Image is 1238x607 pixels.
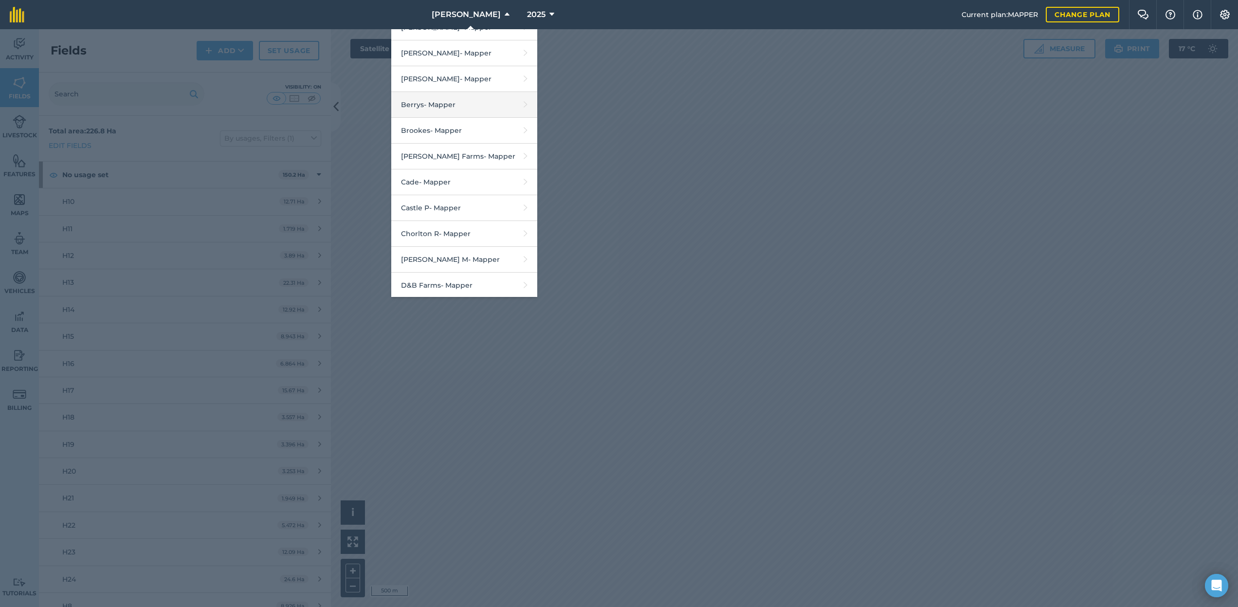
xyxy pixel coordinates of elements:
[391,221,537,247] a: Chorlton R- Mapper
[391,273,537,298] a: D&B Farms- Mapper
[391,92,537,118] a: Berrys- Mapper
[391,118,537,144] a: Brookes- Mapper
[432,9,501,20] span: [PERSON_NAME]
[1046,7,1119,22] a: Change plan
[391,247,537,273] a: [PERSON_NAME] M- Mapper
[10,7,24,22] img: fieldmargin Logo
[1165,10,1176,19] img: A question mark icon
[391,195,537,221] a: Castle P- Mapper
[962,9,1038,20] span: Current plan : MAPPER
[1205,574,1228,597] div: Open Intercom Messenger
[391,144,537,169] a: [PERSON_NAME] Farms- Mapper
[527,9,546,20] span: 2025
[391,66,537,92] a: [PERSON_NAME]- Mapper
[1219,10,1231,19] img: A cog icon
[391,169,537,195] a: Cade- Mapper
[391,40,537,66] a: [PERSON_NAME]- Mapper
[1137,10,1149,19] img: Two speech bubbles overlapping with the left bubble in the forefront
[1193,9,1202,20] img: svg+xml;base64,PHN2ZyB4bWxucz0iaHR0cDovL3d3dy53My5vcmcvMjAwMC9zdmciIHdpZHRoPSIxNyIgaGVpZ2h0PSIxNy...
